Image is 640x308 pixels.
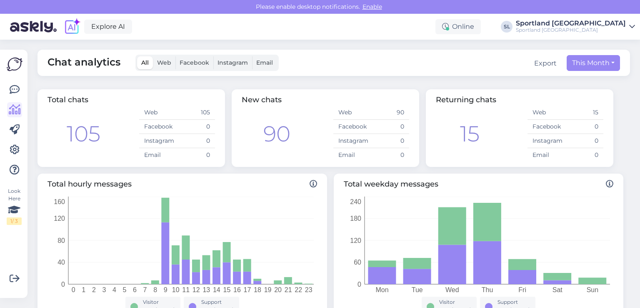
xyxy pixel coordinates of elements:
[54,215,65,222] tspan: 120
[482,286,493,293] tspan: Thu
[254,286,261,293] tspan: 18
[7,187,22,225] div: Look Here
[565,134,603,148] td: 0
[157,59,171,66] span: Web
[565,120,603,134] td: 0
[47,95,88,104] span: Total chats
[54,198,65,205] tspan: 160
[180,59,209,66] span: Facebook
[333,134,371,148] td: Instagram
[371,120,409,134] td: 0
[527,120,565,134] td: Facebook
[333,106,371,120] td: Web
[82,286,85,293] tspan: 1
[371,148,409,162] td: 0
[153,286,157,293] tspan: 8
[63,18,81,35] img: explore-ai
[344,179,613,190] span: Total weekday messages
[72,286,75,293] tspan: 0
[460,118,480,150] div: 15
[182,286,190,293] tspan: 11
[242,95,282,104] span: New chats
[350,198,361,205] tspan: 240
[534,58,557,68] button: Export
[84,20,132,34] a: Explore AI
[527,148,565,162] td: Email
[376,286,389,293] tspan: Mon
[177,120,215,134] td: 0
[213,286,220,293] tspan: 14
[217,59,248,66] span: Instagram
[305,286,312,293] tspan: 23
[587,286,598,293] tspan: Sun
[7,56,22,72] img: Askly Logo
[112,286,116,293] tspan: 4
[501,21,512,33] div: SL
[123,286,127,293] tspan: 5
[233,286,241,293] tspan: 16
[263,118,290,150] div: 90
[439,298,472,306] div: Visitor
[143,286,147,293] tspan: 7
[139,134,177,148] td: Instagram
[223,286,230,293] tspan: 15
[357,281,361,288] tspan: 0
[57,237,65,244] tspan: 80
[57,259,65,266] tspan: 40
[47,179,317,190] span: Total hourly messages
[202,286,210,293] tspan: 13
[350,215,361,222] tspan: 180
[295,286,302,293] tspan: 22
[371,134,409,148] td: 0
[445,286,459,293] tspan: Wed
[518,286,526,293] tspan: Fri
[516,27,626,33] div: Sportland [GEOGRAPHIC_DATA]
[164,286,167,293] tspan: 9
[527,106,565,120] td: Web
[516,20,635,33] a: Sportland [GEOGRAPHIC_DATA]Sportland [GEOGRAPHIC_DATA]
[102,286,106,293] tspan: 3
[67,118,100,150] div: 105
[47,55,120,71] span: Chat analytics
[256,59,273,66] span: Email
[141,59,149,66] span: All
[139,106,177,120] td: Web
[177,148,215,162] td: 0
[350,237,361,244] tspan: 120
[567,55,620,71] button: This Month
[354,259,361,266] tspan: 60
[497,298,530,306] div: Support
[552,286,563,293] tspan: Sat
[92,286,96,293] tspan: 2
[412,286,423,293] tspan: Tue
[244,286,251,293] tspan: 17
[285,286,292,293] tspan: 21
[7,217,22,225] div: 1 / 3
[139,148,177,162] td: Email
[133,286,137,293] tspan: 6
[527,134,565,148] td: Instagram
[333,120,371,134] td: Facebook
[192,286,200,293] tspan: 12
[264,286,272,293] tspan: 19
[333,148,371,162] td: Email
[201,298,234,306] div: Support
[177,134,215,148] td: 0
[565,148,603,162] td: 0
[435,19,481,34] div: Online
[436,95,496,104] span: Returning chats
[139,120,177,134] td: Facebook
[274,286,282,293] tspan: 20
[143,298,175,306] div: Visitor
[516,20,626,27] div: Sportland [GEOGRAPHIC_DATA]
[371,106,409,120] td: 90
[61,281,65,288] tspan: 0
[565,106,603,120] td: 15
[172,286,180,293] tspan: 10
[177,106,215,120] td: 105
[360,3,385,10] span: Enable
